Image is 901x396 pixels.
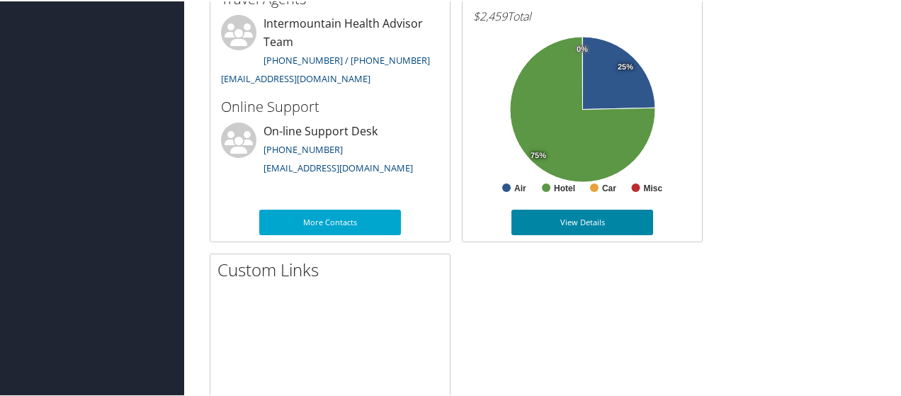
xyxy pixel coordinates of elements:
text: Misc [644,182,663,192]
h2: Custom Links [217,256,450,281]
span: $2,459 [473,7,507,23]
a: [EMAIL_ADDRESS][DOMAIN_NAME] [221,71,370,84]
tspan: 0% [577,44,588,52]
tspan: 25% [618,62,633,70]
a: [PHONE_NUMBER] / [PHONE_NUMBER] [263,52,430,65]
text: Hotel [554,182,575,192]
li: Intermountain Health Advisor Team [214,13,446,89]
tspan: 75% [531,150,546,159]
li: On-line Support Desk [214,121,446,179]
text: Car [602,182,616,192]
text: Air [514,182,526,192]
a: View Details [511,208,653,234]
h6: Total [473,7,691,23]
a: More Contacts [259,208,401,234]
a: [PHONE_NUMBER] [263,142,343,154]
a: [EMAIL_ADDRESS][DOMAIN_NAME] [263,160,413,173]
h3: Online Support [221,96,439,115]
